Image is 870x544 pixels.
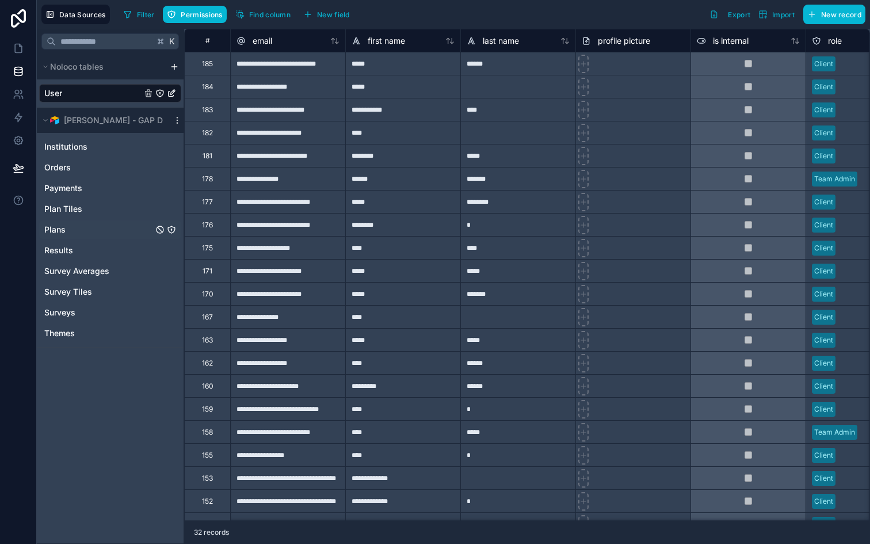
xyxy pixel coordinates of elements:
div: Client [814,197,833,207]
button: New field [299,6,354,23]
div: 155 [202,451,213,460]
div: Client [814,220,833,230]
span: K [168,37,176,45]
div: Client [814,404,833,414]
button: New record [803,5,865,24]
div: Client [814,128,833,138]
div: 185 [202,59,213,69]
span: Export [728,10,750,19]
div: 177 [202,197,213,207]
div: 159 [202,405,213,414]
div: 171 [203,267,212,276]
button: Export [705,5,754,24]
a: New record [799,5,865,24]
div: 183 [202,105,213,115]
div: 176 [202,220,213,230]
button: Filter [119,6,159,23]
div: 170 [202,290,213,299]
div: 153 [202,474,213,483]
div: 162 [202,359,213,368]
span: Data Sources [59,10,106,19]
div: 167 [202,313,213,322]
button: Find column [231,6,295,23]
span: Import [772,10,795,19]
div: 151 [203,520,212,529]
div: 178 [202,174,213,184]
span: role [828,35,842,47]
div: 160 [202,382,213,391]
div: Team Admin [814,174,855,184]
div: Client [814,473,833,484]
div: 158 [202,428,213,437]
div: # [193,36,222,45]
span: is internal [713,35,749,47]
button: Permissions [163,6,226,23]
span: profile picture [598,35,650,47]
div: Client [814,358,833,368]
span: email [253,35,272,47]
span: Permissions [181,10,222,19]
div: Client [814,381,833,391]
div: Client [814,312,833,322]
span: first name [368,35,405,47]
div: Client [814,496,833,507]
button: Data Sources [41,5,110,24]
div: Team Admin [814,427,855,438]
div: Client [814,266,833,276]
div: Client [814,519,833,530]
div: Client [814,151,833,161]
div: Client [814,82,833,92]
div: Client [814,59,833,69]
a: Permissions [163,6,231,23]
button: Import [754,5,799,24]
div: Client [814,243,833,253]
div: Client [814,105,833,115]
span: Filter [137,10,155,19]
span: New record [821,10,861,19]
span: Find column [249,10,291,19]
span: last name [483,35,519,47]
div: Client [814,450,833,461]
div: 175 [202,244,213,253]
div: 152 [202,497,213,506]
div: 163 [202,336,213,345]
div: Client [814,335,833,345]
span: New field [317,10,350,19]
div: 184 [202,82,213,92]
div: 181 [203,151,212,161]
span: 32 records [194,528,229,537]
div: 182 [202,128,213,138]
div: Client [814,289,833,299]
